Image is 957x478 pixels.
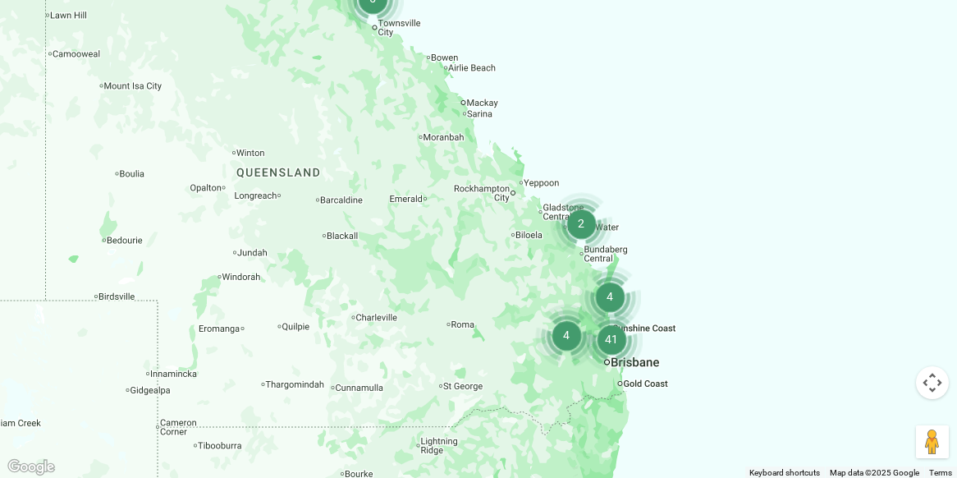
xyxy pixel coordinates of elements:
img: Google [4,457,58,478]
a: Open this area in Google Maps (opens a new window) [4,457,58,478]
div: 41 [580,308,643,370]
div: 2 [550,192,612,255]
div: 4 [535,304,598,366]
div: 4 [579,265,641,328]
span: Map data ©2025 Google [830,468,919,477]
a: Terms (opens in new tab) [929,468,952,477]
button: Drag Pegman onto the map to open Street View [916,425,949,458]
button: Map camera controls [916,366,949,399]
